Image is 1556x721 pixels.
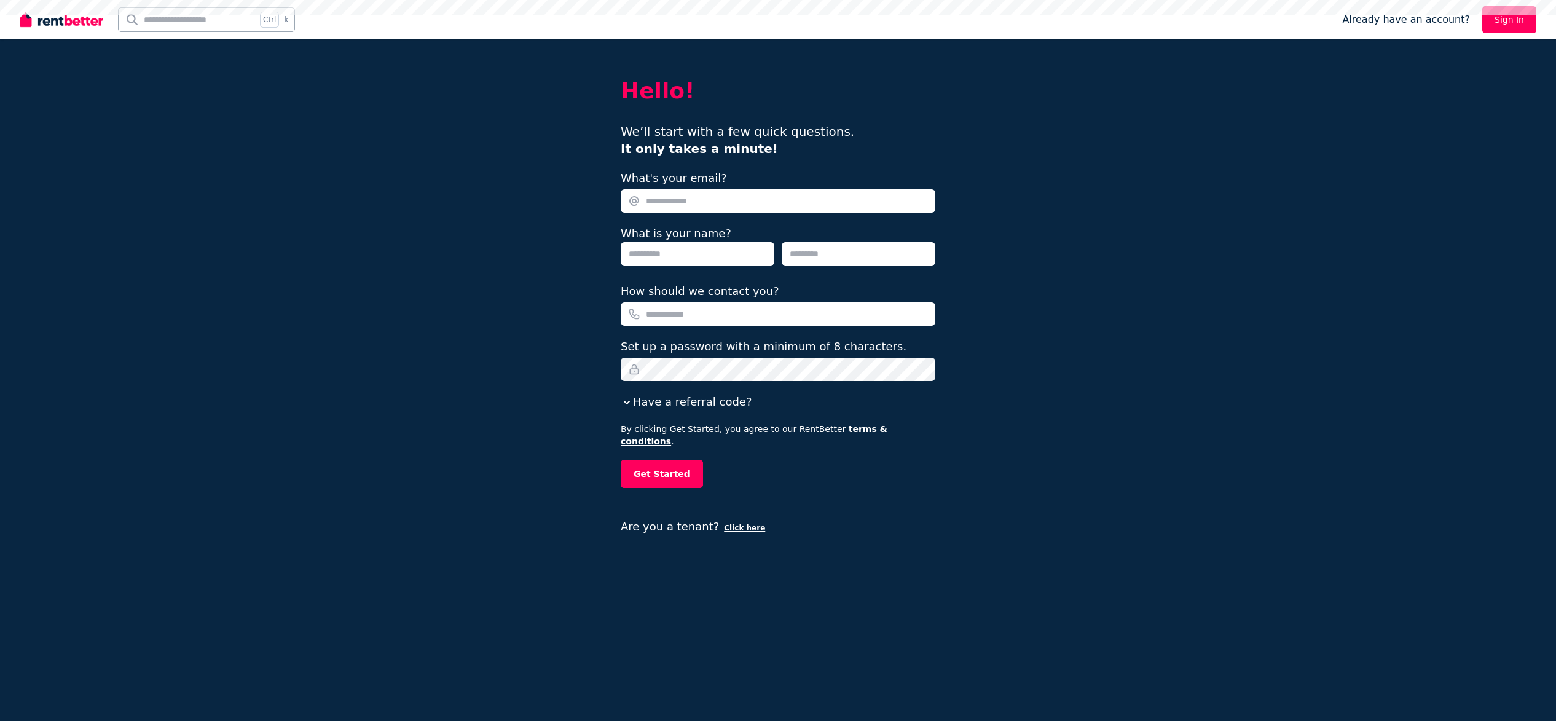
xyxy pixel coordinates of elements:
span: We’ll start with a few quick questions. [621,124,854,156]
button: Click here [724,523,765,533]
img: RentBetter [20,10,103,29]
button: Get Started [621,460,703,488]
span: Already have an account? [1342,12,1470,27]
h2: Hello! [621,79,935,103]
p: By clicking Get Started, you agree to our RentBetter . [621,423,935,447]
label: What's your email? [621,170,727,187]
button: Have a referral code? [621,393,752,411]
p: Are you a tenant? [621,518,935,535]
label: How should we contact you? [621,283,779,300]
b: It only takes a minute! [621,141,778,156]
span: k [284,15,288,25]
label: Set up a password with a minimum of 8 characters. [621,338,906,355]
span: Ctrl [260,12,279,28]
a: Sign In [1482,6,1536,33]
label: What is your name? [621,227,731,240]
